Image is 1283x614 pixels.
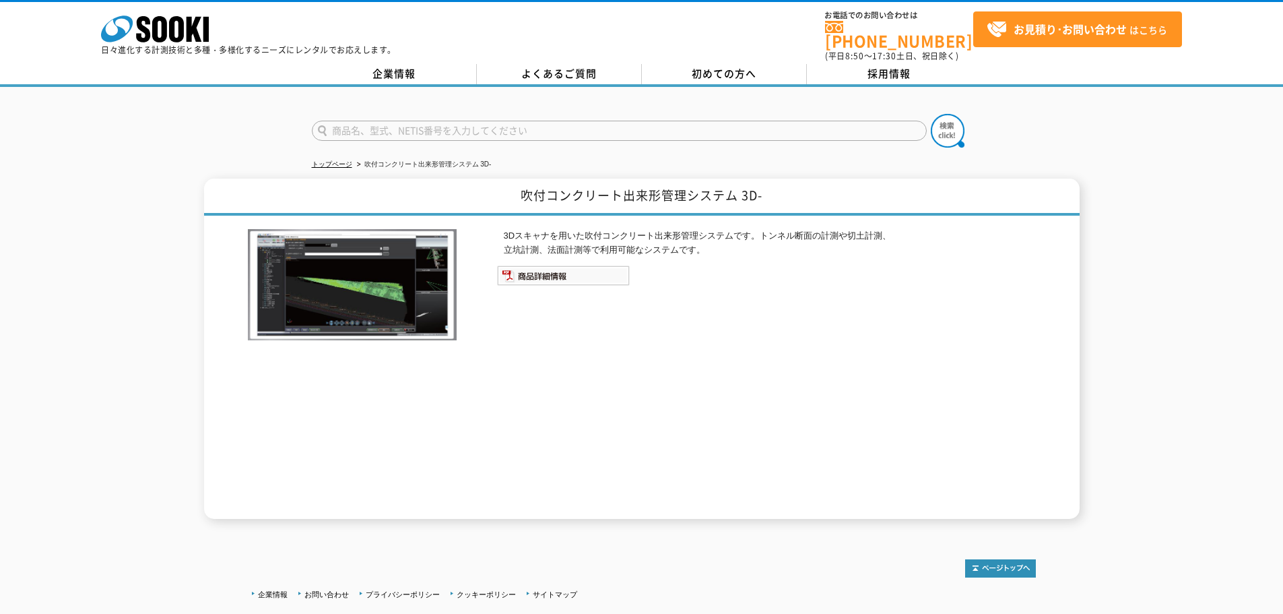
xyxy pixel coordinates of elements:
a: 商品詳細情報システム [497,274,630,284]
a: トップページ [312,160,352,168]
span: はこちら [987,20,1167,40]
a: お問い合わせ [304,590,349,598]
p: 3Dスキャナを用いた吹付コンクリート出来形管理システムです。トンネル断面の計測や切土計測、 立坑計測、法面計測等で利用可能なシステムです。 [504,229,1036,257]
span: (平日 ～ 土日、祝日除く) [825,50,958,62]
img: トップページへ [965,559,1036,578]
a: 企業情報 [312,64,477,84]
input: 商品名、型式、NETIS番号を入力してください [312,121,927,141]
a: 企業情報 [258,590,288,598]
img: btn_search.png [931,114,964,148]
span: 17:30 [872,50,896,62]
h1: 吹付コンクリート出来形管理システム 3D- [204,179,1080,216]
a: よくあるご質問 [477,64,642,84]
a: [PHONE_NUMBER] [825,21,973,49]
img: 商品詳細情報システム [497,266,630,286]
a: 初めての方へ [642,64,807,84]
span: 初めての方へ [692,66,756,81]
a: クッキーポリシー [457,590,516,598]
a: お見積り･お問い合わせはこちら [973,11,1182,47]
li: 吹付コンクリート出来形管理システム 3D- [354,158,492,172]
a: サイトマップ [533,590,577,598]
strong: お見積り･お問い合わせ [1014,21,1127,37]
p: 日々進化する計測技術と多種・多様化するニーズにレンタルでお応えします。 [101,46,396,54]
a: プライバシーポリシー [366,590,440,598]
span: 8:50 [845,50,864,62]
span: お電話でのお問い合わせは [825,11,973,20]
img: 吹付コンクリート出来形管理システム 3D- [248,229,457,340]
a: 採用情報 [807,64,972,84]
